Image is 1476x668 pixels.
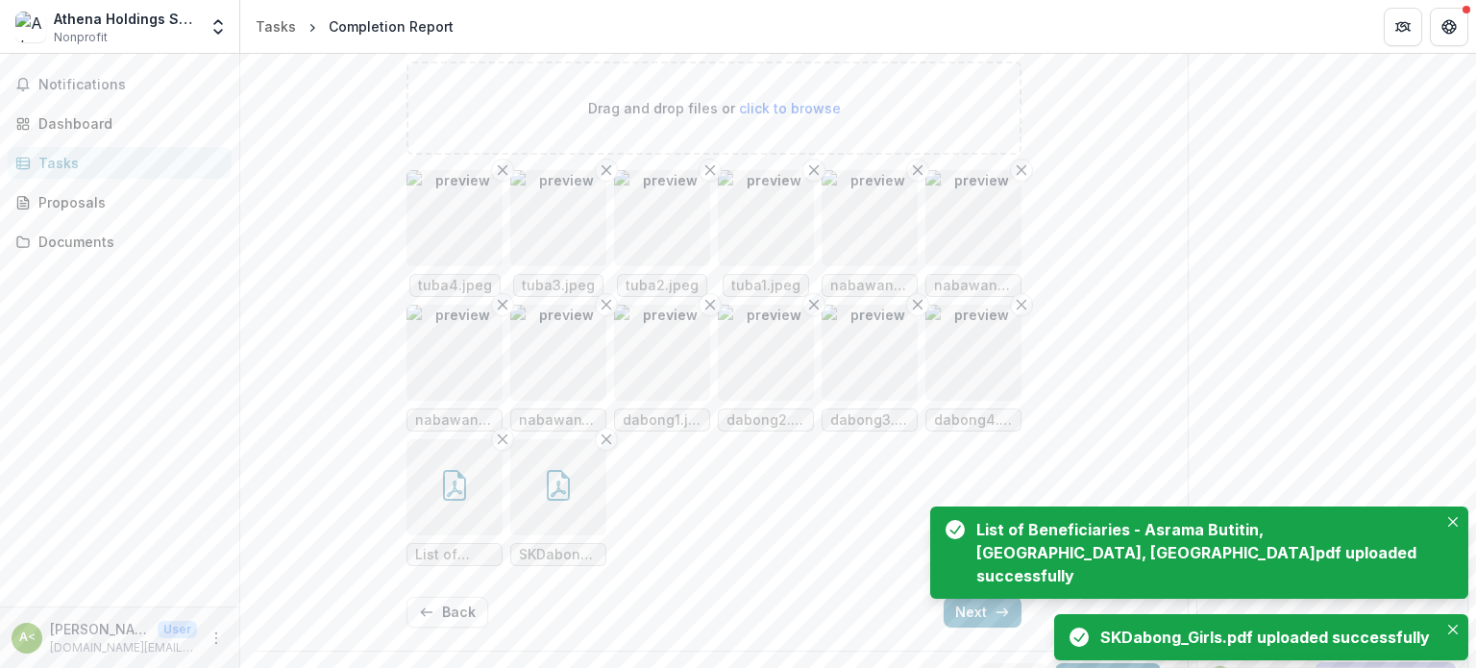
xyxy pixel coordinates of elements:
[595,159,618,182] button: Remove File
[38,113,216,134] div: Dashboard
[510,170,606,297] div: Remove Filepreviewtuba3.jpeg
[699,293,722,316] button: Remove File
[595,293,618,316] button: Remove File
[38,77,224,93] span: Notifications
[158,621,197,638] p: User
[406,170,503,266] img: preview
[510,305,606,401] img: preview
[519,547,598,563] span: SKDabong_Girls.pdf
[415,412,494,429] span: nabawan2.jpeg
[1430,8,1468,46] button: Get Help
[38,153,216,173] div: Tasks
[256,16,296,37] div: Tasks
[8,226,232,258] a: Documents
[329,16,454,37] div: Completion Report
[588,98,841,118] p: Drag and drop files or
[626,278,699,294] span: tuba2.jpeg
[38,192,216,212] div: Proposals
[595,428,618,451] button: Remove File
[8,69,232,100] button: Notifications
[718,305,814,401] img: preview
[406,439,503,566] div: Remove FileList of Beneficiaries - Asrama Butitin, [GEOGRAPHIC_DATA], [GEOGRAPHIC_DATA]pdf
[718,170,814,297] div: Remove Filepreviewtuba1.jpeg
[415,547,494,563] span: List of Beneficiaries - Asrama Butitin, [GEOGRAPHIC_DATA], [GEOGRAPHIC_DATA]pdf
[614,170,710,297] div: Remove Filepreviewtuba2.jpeg
[248,12,304,40] a: Tasks
[510,170,606,266] img: preview
[739,100,841,116] span: click to browse
[699,159,722,182] button: Remove File
[614,170,710,266] img: preview
[418,278,492,294] span: tuba4.jpeg
[1441,510,1464,533] button: Close
[38,232,216,252] div: Documents
[718,305,814,432] div: Remove Filepreviewdabong2.jpeg
[522,278,595,294] span: tuba3.jpeg
[15,12,46,42] img: Athena Holdings Sdn Bhd
[802,159,825,182] button: Remove File
[50,639,197,656] p: [DOMAIN_NAME][EMAIL_ADDRESS][DOMAIN_NAME]
[726,412,805,429] span: dabong2.jpeg
[519,412,598,429] span: nabawan1.jpeg
[248,12,461,40] nav: breadcrumb
[1100,626,1430,649] div: SKDabong_Girls.pdf uploaded successfully
[830,412,909,429] span: dabong3.jpeg
[491,293,514,316] button: Remove File
[925,305,1021,401] img: preview
[925,305,1021,432] div: Remove Filepreviewdabong4.jpeg
[8,147,232,179] a: Tasks
[406,305,503,432] div: Remove Filepreviewnabawan2.jpeg
[1010,293,1033,316] button: Remove File
[922,499,1476,668] div: Notifications-bottom-right
[491,159,514,182] button: Remove File
[906,293,929,316] button: Remove File
[906,159,929,182] button: Remove File
[830,278,909,294] span: nabawan4.jpeg
[491,428,514,451] button: Remove File
[205,8,232,46] button: Open entity switcher
[54,9,197,29] div: Athena Holdings Sdn Bhd
[510,439,606,566] div: Remove FileSKDabong_Girls.pdf
[934,412,1013,429] span: dabong4.jpeg
[925,170,1021,266] img: preview
[822,170,918,266] img: preview
[8,108,232,139] a: Dashboard
[822,305,918,432] div: Remove Filepreviewdabong3.jpeg
[822,170,918,297] div: Remove Filepreviewnabawan4.jpeg
[614,305,710,432] div: Remove Filepreviewdabong1.jpeg
[822,305,918,401] img: preview
[802,293,825,316] button: Remove File
[718,170,814,266] img: preview
[934,278,1013,294] span: nabawan3.jpeg
[976,518,1430,587] div: List of Beneficiaries - Asrama Butitin, [GEOGRAPHIC_DATA], [GEOGRAPHIC_DATA]pdf uploaded successf...
[623,412,701,429] span: dabong1.jpeg
[406,597,488,628] button: Back
[8,186,232,218] a: Proposals
[205,627,228,650] button: More
[731,278,800,294] span: tuba1.jpeg
[1441,618,1464,641] button: Close
[1384,8,1422,46] button: Partners
[406,170,503,297] div: Remove Filepreviewtuba4.jpeg
[19,631,36,644] div: anja juliah <athenaholdings.my@gmail.com>
[54,29,108,46] span: Nonprofit
[50,619,150,639] p: [PERSON_NAME] <[DOMAIN_NAME][EMAIL_ADDRESS][DOMAIN_NAME]>
[944,597,1021,628] button: Next
[510,305,606,432] div: Remove Filepreviewnabawan1.jpeg
[406,305,503,401] img: preview
[925,170,1021,297] div: Remove Filepreviewnabawan3.jpeg
[1010,159,1033,182] button: Remove File
[614,305,710,401] img: preview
